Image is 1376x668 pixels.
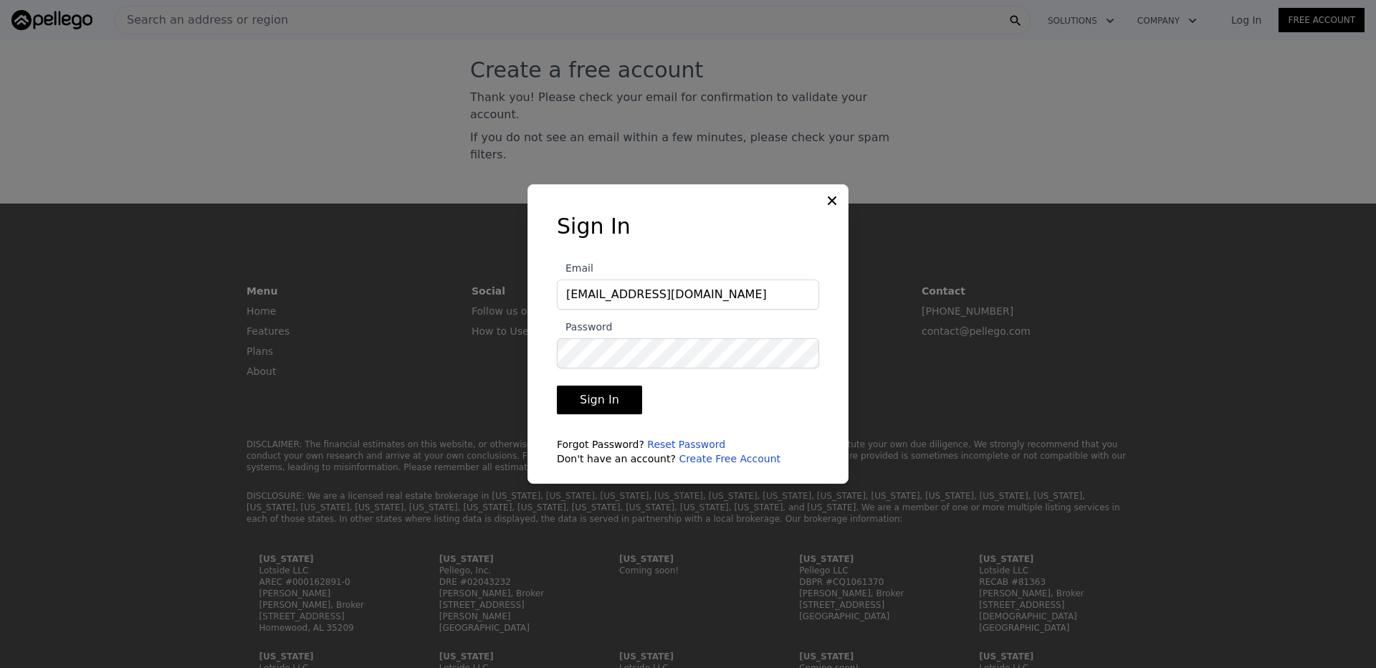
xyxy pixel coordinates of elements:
h3: Sign In [557,214,819,239]
input: Email [557,280,819,310]
div: Forgot Password? Don't have an account? [557,437,819,466]
a: Create Free Account [679,453,780,464]
a: Reset Password [647,439,725,450]
input: Password [557,338,819,368]
button: Sign In [557,386,642,414]
span: Email [557,262,593,274]
span: Password [557,321,612,333]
